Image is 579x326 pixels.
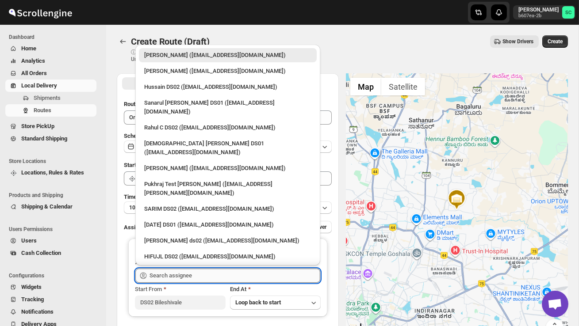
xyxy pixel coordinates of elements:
input: Search assignee [150,269,320,283]
li: Rahul C DS02 (rahul.chopra@home-run.co) [135,119,320,135]
button: Home [5,42,96,55]
li: HIFUJL DS02 (cepali9173@intady.com) [135,248,320,264]
div: End At [230,285,321,294]
li: Sanarul Haque DS01 (fefifag638@adosnan.com) [135,94,320,119]
span: All Orders [21,70,47,76]
span: Store Locations [9,158,100,165]
div: Rahul C DS02 ([EMAIL_ADDRESS][DOMAIN_NAME]) [144,123,311,132]
button: All Orders [5,67,96,80]
button: Widgets [5,281,96,293]
button: Locations, Rules & Rates [5,167,96,179]
span: Local Delivery [21,82,57,89]
span: Assign to [124,224,148,231]
span: Loop back to start [235,299,281,306]
div: HIFUJL DS02 ([EMAIL_ADDRESS][DOMAIN_NAME]) [144,252,311,261]
span: Create Route (Draft) [131,36,210,47]
li: Mujakkir Benguli (voweh79617@daypey.com) [135,62,320,78]
li: SARIM DS02 (xititor414@owlny.com) [135,200,320,216]
span: Shipments [34,95,61,101]
span: Products and Shipping [9,192,100,199]
button: Create [542,35,568,48]
button: Shipping & Calendar [5,201,96,213]
button: Notifications [5,306,96,318]
div: Pukhraj Test [PERSON_NAME] ([EMAIL_ADDRESS][PERSON_NAME][DOMAIN_NAME]) [144,180,311,197]
div: Hussain DS02 ([EMAIL_ADDRESS][DOMAIN_NAME]) [144,83,311,91]
span: Route Name [124,101,155,107]
span: Show Drivers [502,38,533,45]
button: Show street map [350,78,381,95]
button: Loop back to start [230,296,321,310]
li: Raja DS01 (gasecig398@owlny.com) [135,216,320,232]
button: Shipments [5,92,96,104]
div: [PERSON_NAME] ([EMAIL_ADDRESS][DOMAIN_NAME]) [144,51,311,60]
span: Configurations [9,272,100,279]
span: Time Per Stop [124,193,160,200]
text: SC [565,10,571,15]
span: Home [21,45,36,52]
li: 3 PL (hello@home-run.co) [135,264,320,280]
div: [PERSON_NAME] ds02 ([EMAIL_ADDRESS][DOMAIN_NAME]) [144,236,311,245]
button: Tracking [5,293,96,306]
span: Scheduled for [124,133,159,139]
span: Start Location (Warehouse) [124,162,194,168]
img: ScrollEngine [7,1,73,23]
span: Notifications [21,308,54,315]
button: Cash Collection [5,247,96,259]
p: b607ea-2b [518,13,559,19]
li: Rashidul ds02 (vaseno4694@minduls.com) [135,232,320,248]
div: [PERSON_NAME] ([EMAIL_ADDRESS][DOMAIN_NAME]) [144,164,311,173]
div: Open chat [542,291,568,317]
span: Locations, Rules & Rates [21,169,84,176]
div: [DEMOGRAPHIC_DATA] [PERSON_NAME] DS01 ([EMAIL_ADDRESS][DOMAIN_NAME]) [144,139,311,157]
span: Standard Shipping [21,135,67,142]
li: Pukhraj Test Grewal (lesogip197@pariag.com) [135,175,320,200]
span: Users [21,237,37,244]
button: User menu [513,5,575,19]
span: 10 minutes [129,204,156,211]
li: Rahul Chopra (pukhraj@home-run.co) [135,48,320,62]
button: Show Drivers [490,35,539,48]
p: ⓘ Shipments can also be added from Shipments menu Unrouted tab [131,49,270,63]
span: Store PickUp [21,123,54,129]
span: Dashboard [9,34,100,41]
span: Users Permissions [9,226,100,233]
span: Sanjay chetri [562,6,575,19]
button: Show satellite imagery [381,78,425,95]
button: Routes [117,35,129,48]
button: [DATE]|[DATE] [124,140,332,153]
button: 10 minutes [124,201,332,214]
li: Vikas Rathod (lolegiy458@nalwan.com) [135,159,320,175]
span: Tracking [21,296,44,303]
button: Analytics [5,55,96,67]
li: Hussain DS02 (jarav60351@abatido.com) [135,78,320,94]
span: Cash Collection [21,250,61,256]
span: Analytics [21,57,45,64]
div: [PERSON_NAME] ([EMAIL_ADDRESS][DOMAIN_NAME]) [144,67,311,76]
input: Eg: Bengaluru Route [124,110,332,125]
button: Routes [5,104,96,117]
span: Shipping & Calendar [21,203,73,210]
span: Routes [34,107,51,114]
li: Islam Laskar DS01 (vixib74172@ikowat.com) [135,135,320,159]
button: All Route Options [122,77,227,90]
div: Sanarul [PERSON_NAME] DS01 ([EMAIL_ADDRESS][DOMAIN_NAME]) [144,99,311,116]
div: SARIM DS02 ([EMAIL_ADDRESS][DOMAIN_NAME]) [144,205,311,213]
div: [DATE] DS01 ([EMAIL_ADDRESS][DOMAIN_NAME]) [144,220,311,229]
span: Start From [135,286,162,292]
span: Widgets [21,284,42,290]
span: Create [548,38,563,45]
button: Users [5,235,96,247]
p: [PERSON_NAME] [518,6,559,13]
